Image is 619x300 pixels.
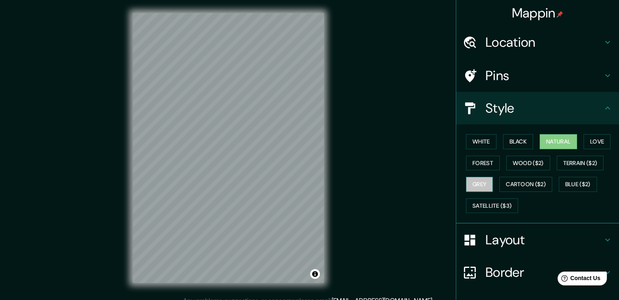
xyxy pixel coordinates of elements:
[540,134,577,149] button: Natural
[486,34,603,50] h4: Location
[557,156,604,171] button: Terrain ($2)
[499,177,552,192] button: Cartoon ($2)
[466,177,493,192] button: Grey
[456,26,619,59] div: Location
[512,5,564,21] h4: Mappin
[456,224,619,256] div: Layout
[456,256,619,289] div: Border
[506,156,550,171] button: Wood ($2)
[559,177,597,192] button: Blue ($2)
[503,134,534,149] button: Black
[133,13,324,283] canvas: Map
[584,134,610,149] button: Love
[547,268,610,291] iframe: Help widget launcher
[310,269,320,279] button: Toggle attribution
[486,232,603,248] h4: Layout
[456,92,619,124] div: Style
[486,67,603,84] h4: Pins
[466,198,518,213] button: Satellite ($3)
[486,264,603,280] h4: Border
[466,156,500,171] button: Forest
[486,100,603,116] h4: Style
[466,134,497,149] button: White
[456,59,619,92] div: Pins
[557,11,563,17] img: pin-icon.png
